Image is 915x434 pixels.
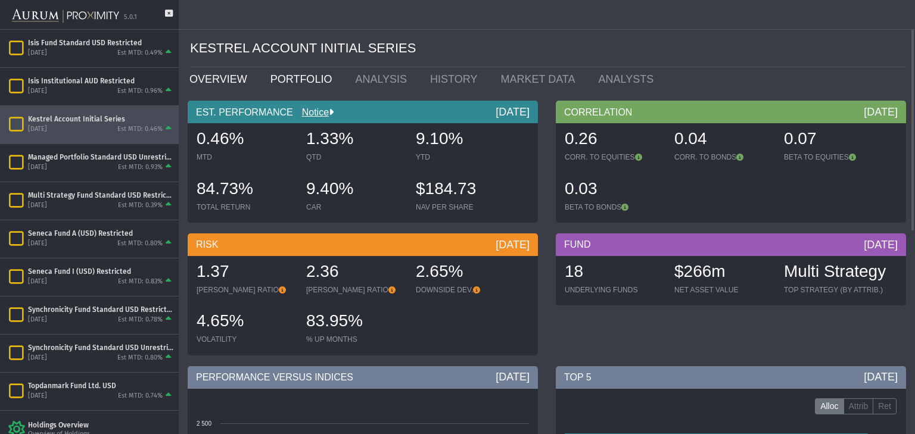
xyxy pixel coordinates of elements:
[28,163,47,172] div: [DATE]
[565,285,662,295] div: UNDERLYING FUNDS
[674,285,772,295] div: NET ASSET VALUE
[197,420,211,427] text: 2 500
[864,370,898,384] div: [DATE]
[674,260,772,285] div: $266m
[28,354,47,363] div: [DATE]
[28,277,47,286] div: [DATE]
[421,67,491,91] a: HISTORY
[117,49,163,58] div: Est MTD: 0.49%
[28,305,174,314] div: Synchronicity Fund Standard USD Restricted
[496,105,530,119] div: [DATE]
[864,238,898,252] div: [DATE]
[306,310,404,335] div: 83.95%
[262,67,347,91] a: PORTFOLIO
[306,177,404,202] div: 9.40%
[188,233,538,256] div: RISK
[416,285,513,295] div: DOWNSIDE DEV.
[117,354,163,363] div: Est MTD: 0.80%
[197,129,244,148] span: 0.46%
[117,239,163,248] div: Est MTD: 0.80%
[416,202,513,212] div: NAV PER SHARE
[864,105,898,119] div: [DATE]
[815,398,844,415] label: Alloc
[188,366,538,389] div: PERFORMANCE VERSUS INDICES
[118,201,163,210] div: Est MTD: 0.39%
[28,229,174,238] div: Seneca Fund A (USD) Restricted
[346,67,421,91] a: ANALYSIS
[565,152,662,162] div: CORR. TO EQUITIES
[28,49,47,58] div: [DATE]
[117,87,163,96] div: Est MTD: 0.96%
[28,38,174,48] div: Isis Fund Standard USD Restricted
[118,163,163,172] div: Est MTD: 0.93%
[28,114,174,124] div: Kestrel Account Initial Series
[416,127,513,152] div: 9.10%
[784,260,886,285] div: Multi Strategy
[190,30,906,67] div: KESTREL ACCOUNT INITIAL SERIES
[784,127,882,152] div: 0.07
[28,76,174,86] div: Isis Institutional AUD Restricted
[496,370,530,384] div: [DATE]
[197,285,294,295] div: [PERSON_NAME] RATIO
[118,392,163,401] div: Est MTD: 0.74%
[306,260,404,285] div: 2.36
[556,233,906,256] div: FUND
[180,67,262,91] a: OVERVIEW
[188,101,538,123] div: EST. PERFORMANCE
[589,67,668,91] a: ANALYSTS
[491,67,589,91] a: MARKET DATA
[28,201,47,210] div: [DATE]
[784,285,886,295] div: TOP STRATEGY (BY ATTRIB.)
[784,152,882,162] div: BETA TO EQUITIES
[28,343,174,352] div: Synchronicity Fund Standard USD Unrestricted
[306,285,404,295] div: [PERSON_NAME] RATIO
[28,267,174,276] div: Seneca Fund I (USD) Restricted
[674,152,772,162] div: CORR. TO BONDS
[565,177,662,202] div: 0.03
[197,177,294,202] div: 84.73%
[565,129,597,148] span: 0.26
[416,177,513,202] div: $184.73
[28,316,47,324] div: [DATE]
[118,277,163,286] div: Est MTD: 0.83%
[28,420,174,430] div: Holdings Overview
[293,106,334,119] div: Notice
[28,152,174,162] div: Managed Portfolio Standard USD Unrestricted
[118,316,163,324] div: Est MTD: 0.78%
[12,3,119,29] img: Aurum-Proximity%20white.svg
[197,260,294,285] div: 1.37
[28,191,174,200] div: Multi Strategy Fund Standard USD Restricted
[674,127,772,152] div: 0.04
[306,129,353,148] span: 1.33%
[28,87,47,96] div: [DATE]
[28,239,47,248] div: [DATE]
[197,202,294,212] div: TOTAL RETURN
[416,152,513,162] div: YTD
[496,238,530,252] div: [DATE]
[306,335,404,344] div: % UP MONTHS
[565,202,662,212] div: BETA TO BONDS
[416,260,513,285] div: 2.65%
[306,202,404,212] div: CAR
[28,392,47,401] div: [DATE]
[197,152,294,162] div: MTD
[293,107,329,117] a: Notice
[844,398,874,415] label: Attrib
[28,381,174,391] div: Topdanmark Fund Ltd. USD
[565,260,662,285] div: 18
[556,366,906,389] div: TOP 5
[28,125,47,134] div: [DATE]
[124,13,137,22] div: 5.0.1
[556,101,906,123] div: CORRELATION
[117,125,163,134] div: Est MTD: 0.46%
[197,335,294,344] div: VOLATILITY
[873,398,897,415] label: Ret
[197,310,294,335] div: 4.65%
[306,152,404,162] div: QTD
